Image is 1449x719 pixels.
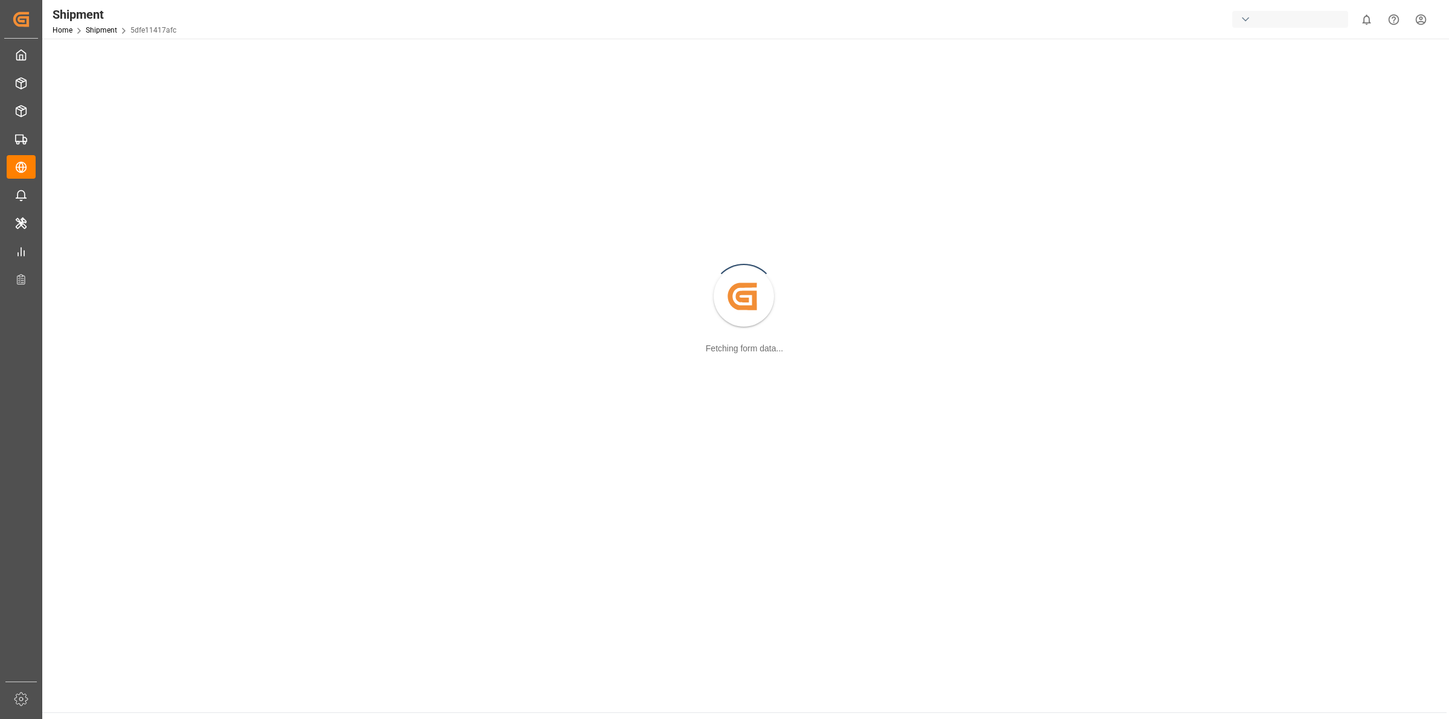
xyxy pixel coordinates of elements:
[1353,6,1380,33] button: show 0 new notifications
[86,26,117,34] a: Shipment
[1380,6,1407,33] button: Help Center
[706,342,783,355] div: Fetching form data...
[53,26,72,34] a: Home
[53,5,176,24] div: Shipment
